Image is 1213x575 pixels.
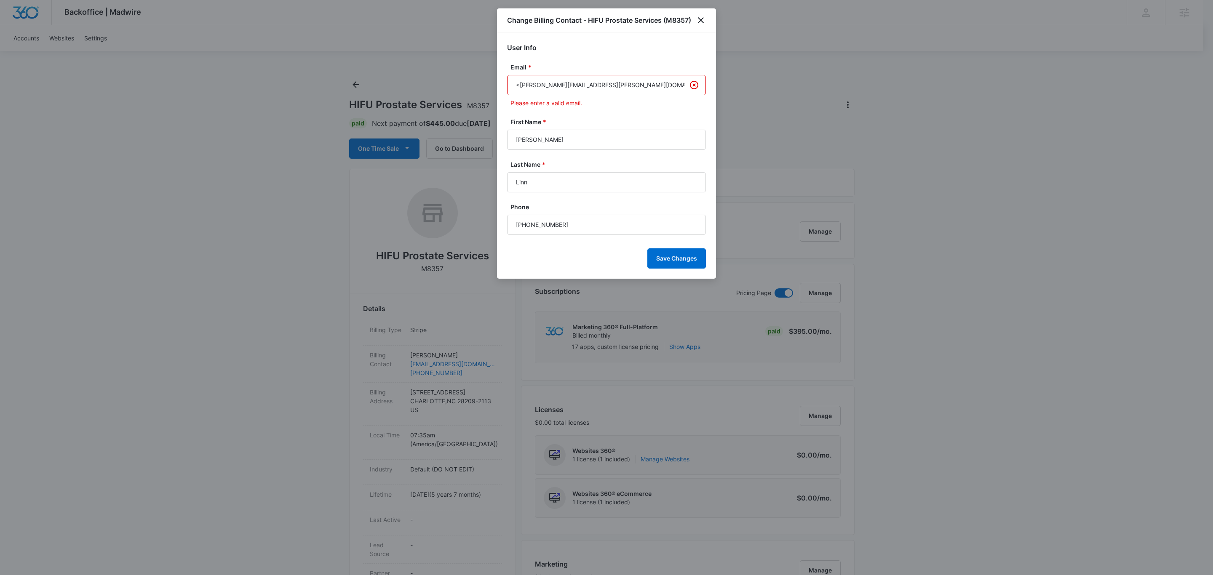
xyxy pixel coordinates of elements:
button: Clear [687,78,701,92]
h2: User Info [507,43,706,53]
label: Phone [510,202,709,211]
label: First Name [510,117,709,126]
button: Save Changes [647,248,706,269]
p: Please enter a valid email. [510,98,706,107]
label: Email [510,63,709,72]
h1: Change Billing Contact - HIFU Prostate Services (M8357) [507,15,691,25]
label: Last Name [510,160,709,169]
button: close [696,15,706,25]
input: janedoe@gmail.com [507,75,706,95]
